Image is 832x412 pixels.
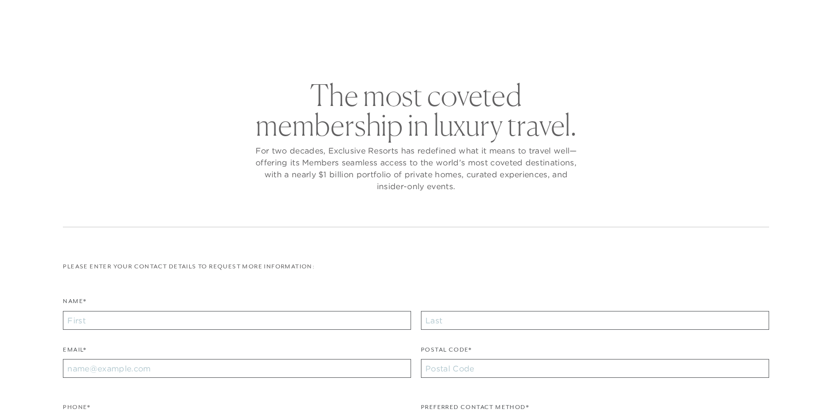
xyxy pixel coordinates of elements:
a: Get Started [35,11,78,20]
input: First [63,311,411,330]
input: name@example.com [63,359,411,378]
label: Postal Code* [421,345,472,360]
label: Name* [63,297,86,311]
a: Member Login [722,11,771,20]
a: Membership [393,32,454,60]
div: Phone* [63,403,411,412]
a: Community [469,32,529,60]
label: Email* [63,345,86,360]
a: The Collection [302,32,378,60]
p: Please enter your contact details to request more information: [63,262,769,271]
h2: The most coveted membership in luxury travel. [253,80,579,140]
p: For two decades, Exclusive Resorts has redefined what it means to travel well—offering its Member... [253,145,579,192]
input: Postal Code [421,359,769,378]
input: Last [421,311,769,330]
